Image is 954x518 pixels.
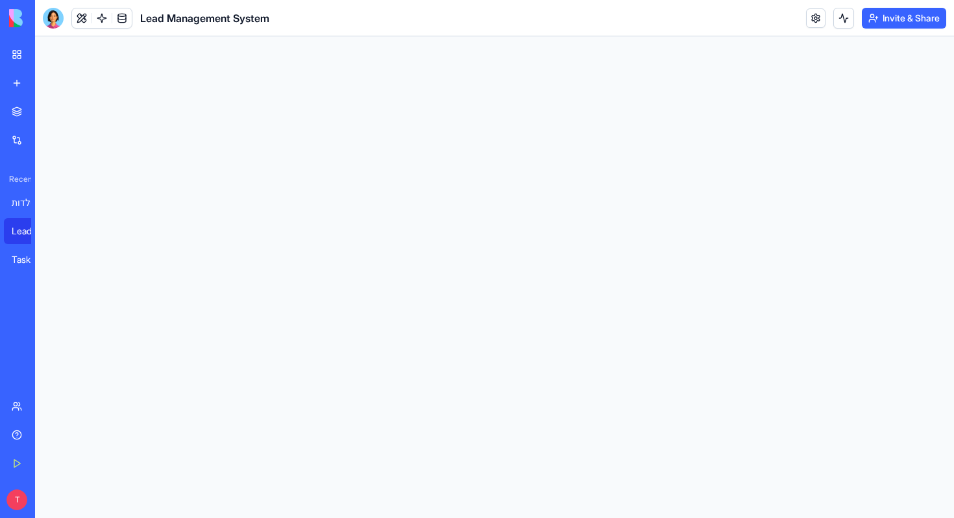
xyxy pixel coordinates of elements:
span: Lead Management System [140,10,269,26]
a: Task Manager [4,247,56,273]
button: Invite & Share [862,8,946,29]
div: ניהול יולדות ואחיות מיילדות [12,196,48,209]
div: Lead Management System [12,225,48,238]
a: ניהול יולדות ואחיות מיילדות [4,190,56,216]
img: logo [9,9,90,27]
a: Lead Management System [4,218,56,244]
div: Task Manager [12,253,48,266]
span: T [6,489,27,510]
span: Recent [4,174,31,184]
